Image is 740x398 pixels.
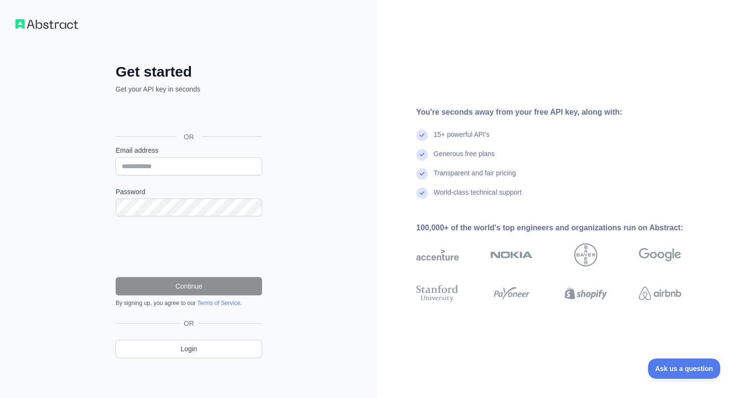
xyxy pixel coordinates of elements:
[15,19,78,29] img: Workflow
[416,222,712,234] div: 100,000+ of the world's top engineers and organizations run on Abstract:
[490,243,533,266] img: nokia
[116,277,262,295] button: Continue
[648,358,721,379] iframe: Toggle Customer Support
[416,243,459,266] img: accenture
[176,132,202,142] span: OR
[416,130,428,141] img: check mark
[116,299,262,307] div: By signing up, you agree to our .
[490,283,533,304] img: payoneer
[639,243,681,266] img: google
[416,283,459,304] img: stanford university
[116,63,262,80] h2: Get started
[116,340,262,358] a: Login
[416,149,428,160] img: check mark
[639,283,681,304] img: airbnb
[116,146,262,155] label: Email address
[434,168,516,187] div: Transparent and fair pricing
[565,283,607,304] img: shopify
[416,106,712,118] div: You're seconds away from your free API key, along with:
[197,300,240,306] a: Terms of Service
[111,105,265,126] iframe: To enrich screen reader interactions, please activate Accessibility in Grammarly extension settings
[434,149,495,168] div: Generous free plans
[434,187,522,207] div: World-class technical support
[180,318,198,328] span: OR
[116,187,262,197] label: Password
[434,130,489,149] div: 15+ powerful API's
[116,228,262,265] iframe: reCAPTCHA
[416,187,428,199] img: check mark
[416,168,428,180] img: check mark
[116,84,262,94] p: Get your API key in seconds
[574,243,597,266] img: bayer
